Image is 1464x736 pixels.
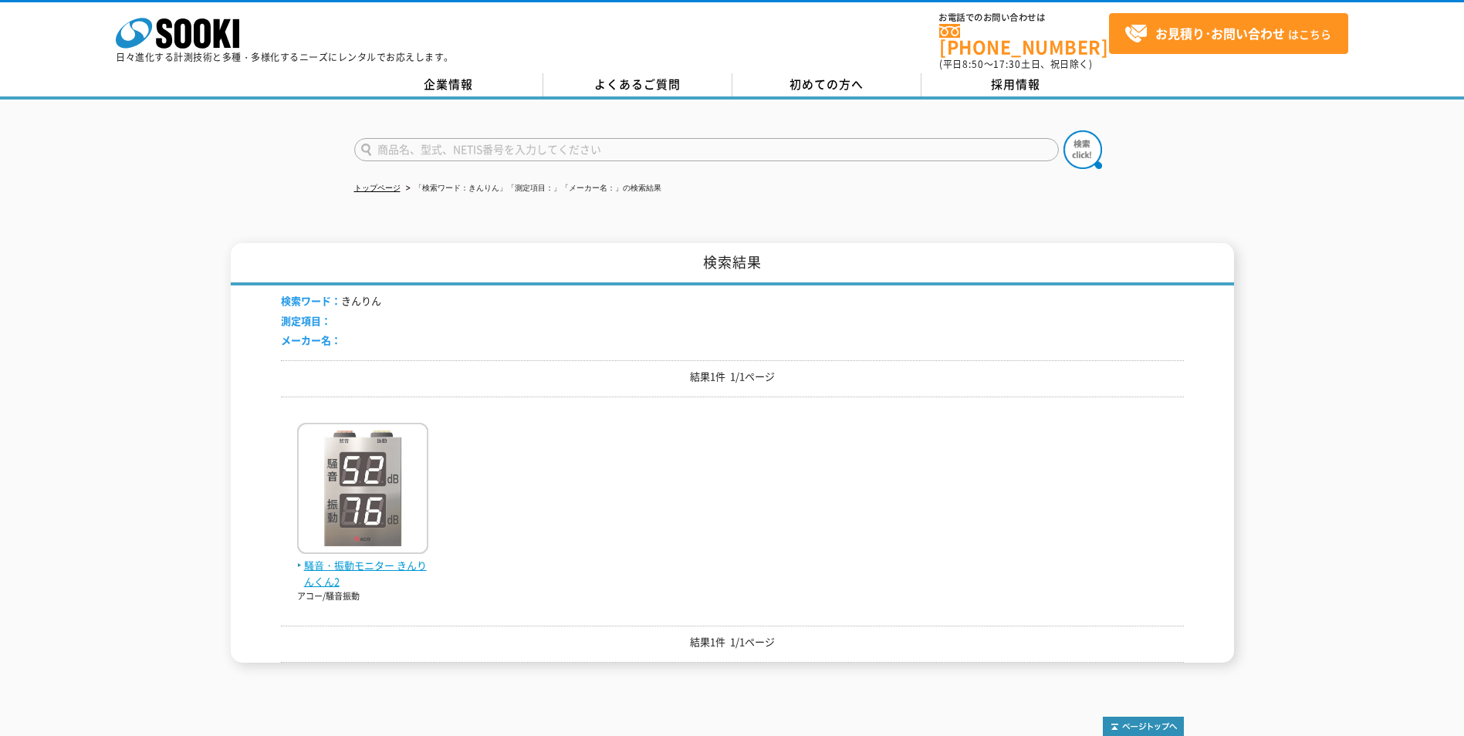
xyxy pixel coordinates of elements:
span: 初めての方へ [789,76,864,93]
input: 商品名、型式、NETIS番号を入力してください [354,138,1059,161]
span: (平日 ～ 土日、祝日除く) [939,57,1092,71]
img: きんりんくん2 [297,423,428,558]
a: 採用情報 [921,73,1111,96]
span: 検索ワード： [281,293,341,308]
span: お電話でのお問い合わせは [939,13,1109,22]
img: btn_search.png [1063,130,1102,169]
strong: お見積り･お問い合わせ [1155,24,1285,42]
span: はこちら [1124,22,1331,46]
span: 測定項目： [281,313,331,328]
p: 結果1件 1/1ページ [281,369,1184,385]
a: 初めての方へ [732,73,921,96]
span: メーカー名： [281,333,341,347]
a: 騒音・振動モニター きんりんくん2 [297,542,428,589]
p: 結果1件 1/1ページ [281,634,1184,650]
h1: 検索結果 [231,243,1234,285]
span: 17:30 [993,57,1021,71]
p: アコー/騒音振動 [297,590,428,603]
li: きんりん [281,293,381,309]
a: トップページ [354,184,401,192]
a: [PHONE_NUMBER] [939,24,1109,56]
span: 8:50 [962,57,984,71]
a: お見積り･お問い合わせはこちら [1109,13,1348,54]
li: 「検索ワード：きんりん」「測定項目：」「メーカー名：」の検索結果 [403,181,661,197]
span: 騒音・振動モニター きんりんくん2 [297,558,428,590]
p: 日々進化する計測技術と多種・多様化するニーズにレンタルでお応えします。 [116,52,454,62]
a: 企業情報 [354,73,543,96]
a: よくあるご質問 [543,73,732,96]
